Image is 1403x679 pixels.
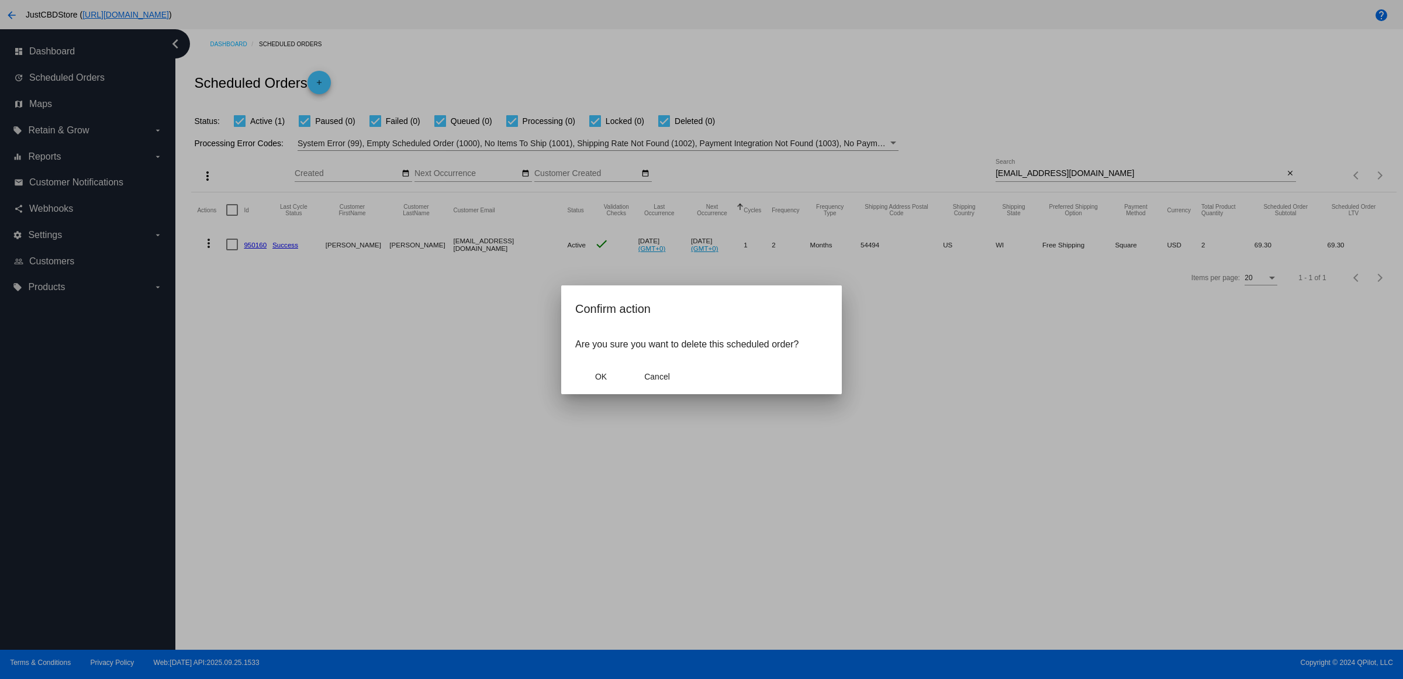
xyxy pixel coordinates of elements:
[575,299,828,318] h2: Confirm action
[631,366,683,387] button: Close dialog
[575,339,828,350] p: Are you sure you want to delete this scheduled order?
[595,372,607,381] span: OK
[644,372,670,381] span: Cancel
[575,366,627,387] button: Close dialog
